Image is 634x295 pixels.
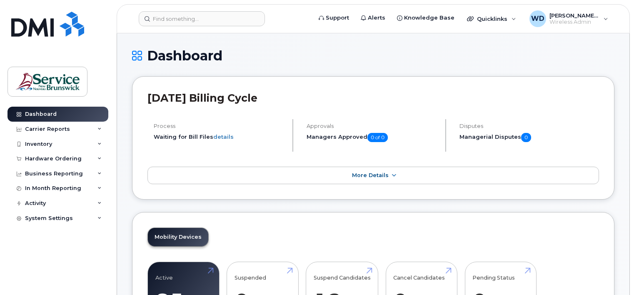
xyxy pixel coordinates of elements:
span: More Details [352,172,389,178]
h4: Approvals [307,123,438,129]
h5: Managerial Disputes [459,133,599,142]
span: 0 [521,133,531,142]
h4: Process [154,123,285,129]
li: Waiting for Bill Files [154,133,285,141]
a: Mobility Devices [148,228,208,246]
span: 0 of 0 [367,133,388,142]
h5: Managers Approved [307,133,438,142]
h1: Dashboard [132,48,614,63]
h2: [DATE] Billing Cycle [147,92,599,104]
a: details [213,133,234,140]
h4: Disputes [459,123,599,129]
